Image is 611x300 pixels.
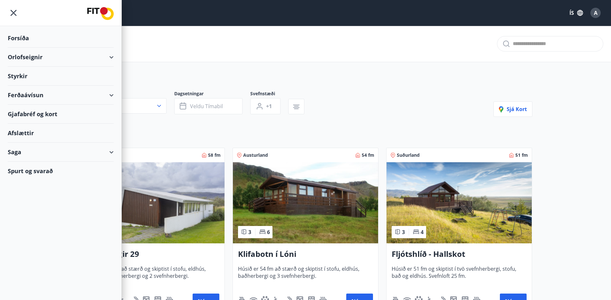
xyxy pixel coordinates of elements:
[208,152,221,158] span: 58 fm
[238,265,373,286] span: Húsið er 54 fm að stærð og skiptist í stofu, eldhús, baðherbergi og 3 svefnherbergi.
[397,152,420,158] span: Suðurland
[8,86,114,105] div: Ferðaávísun
[79,90,174,98] span: Svæði
[79,162,224,243] img: Paella dish
[515,152,528,158] span: 51 fm
[387,162,532,243] img: Paella dish
[8,162,114,180] div: Spurt og svarað
[362,152,374,158] span: 54 fm
[421,229,424,236] span: 4
[8,105,114,124] div: Gjafabréf og kort
[84,248,219,260] h3: Ölfusborgir 29
[392,265,527,286] span: Húsið er 51 fm og skiptist í tvö svefnherbergi, stofu, bað og eldhús. Svefnloft 25 fm.
[266,103,272,110] span: +1
[233,162,378,243] img: Paella dish
[8,67,114,86] div: Styrkir
[87,7,114,20] img: union_logo
[493,101,532,117] button: Sjá kort
[248,229,251,236] span: 3
[402,229,405,236] span: 3
[79,98,167,114] button: Allt
[8,124,114,143] div: Afslættir
[174,90,250,98] span: Dagsetningar
[8,48,114,67] div: Orlofseignir
[243,152,268,158] span: Austurland
[566,7,587,19] button: ÍS
[8,143,114,162] div: Saga
[8,7,19,19] button: menu
[190,103,223,110] span: Veldu tímabil
[250,98,281,114] button: +1
[499,106,527,113] span: Sjá kort
[238,248,373,260] h3: Klifabotn í Lóni
[588,5,603,21] button: A
[594,9,597,16] span: A
[267,229,270,236] span: 6
[250,90,288,98] span: Svefnstæði
[174,98,243,114] button: Veldu tímabil
[84,265,219,286] span: Húsið er 58 fm að stærð og skiptist í stofu, eldhús, garðskála, baðherbergi og 2 svefnherbergi.
[392,248,527,260] h3: Fljótshlíð - Hallskot
[8,29,114,48] div: Forsíða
